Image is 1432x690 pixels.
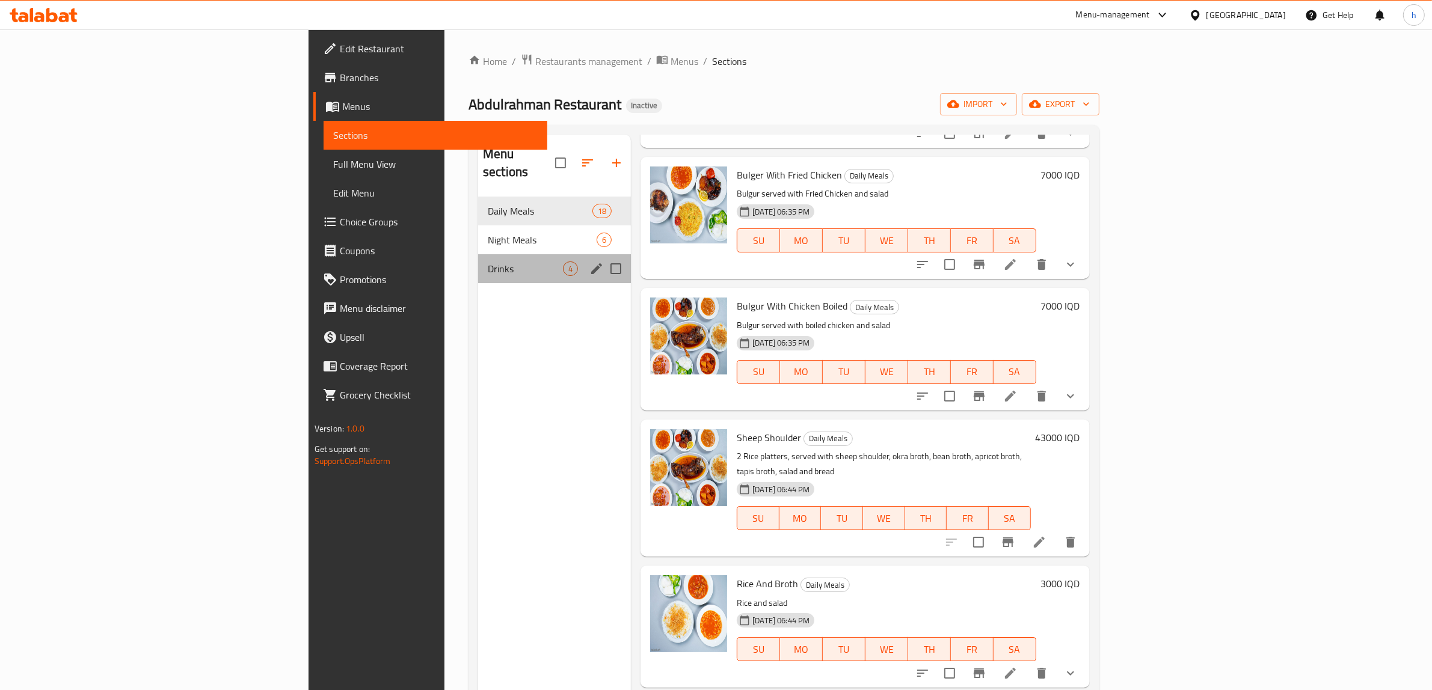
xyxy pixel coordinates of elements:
button: SA [994,637,1036,661]
span: SA [998,641,1031,658]
button: Branch-specific-item [965,250,994,279]
div: Daily Meals [801,578,850,592]
span: WE [870,641,903,658]
span: TH [913,641,946,658]
nav: breadcrumb [469,53,1099,69]
button: MO [780,228,823,252]
div: Night Meals6 [478,225,631,254]
button: show more [1056,659,1085,688]
a: Edit menu item [1003,257,1018,272]
a: Menus [313,92,548,121]
button: FR [951,637,994,661]
span: Menus [342,99,538,114]
svg: Show Choices [1063,257,1078,272]
a: Promotions [313,265,548,294]
span: Select to update [937,661,962,686]
span: Choice Groups [340,215,538,229]
button: TU [823,228,865,252]
div: Drinks4edit [478,254,631,283]
span: Daily Meals [804,432,852,445]
div: Drinks [488,261,563,276]
span: Daily Meals [488,204,592,218]
span: Inactive [626,100,662,111]
span: h [1412,8,1416,22]
span: TH [913,363,946,380]
button: WE [865,360,908,384]
span: Daily Meals [845,169,893,183]
span: WE [870,232,903,249]
button: WE [863,506,905,530]
a: Edit Restaurant [313,34,548,63]
span: [DATE] 06:35 PM [748,337,814,349]
button: TU [823,360,865,384]
p: Bulgur served with boiled chicken and salad [737,318,1036,333]
button: export [1022,93,1099,115]
a: Upsell [313,323,548,352]
span: 18 [593,206,611,217]
a: Menu disclaimer [313,294,548,323]
button: Branch-specific-item [965,659,994,688]
button: SA [994,228,1036,252]
li: / [647,54,651,69]
button: FR [947,506,989,530]
span: Select to update [937,383,962,409]
h6: 7000 IQD [1041,298,1080,314]
button: MO [780,637,823,661]
span: TU [828,363,861,380]
a: Grocery Checklist [313,380,548,409]
h6: 43000 IQD [1036,429,1080,446]
a: Edit Menu [324,179,548,207]
span: TU [826,510,858,527]
svg: Show Choices [1063,666,1078,680]
a: Edit menu item [1003,389,1018,403]
span: TU [828,232,861,249]
button: TH [905,506,947,530]
button: import [940,93,1017,115]
span: Promotions [340,272,538,287]
div: Daily Meals [844,169,894,183]
span: Coupons [340,243,538,258]
button: FR [951,360,994,384]
div: items [563,261,578,276]
span: 6 [597,234,611,246]
span: MO [785,232,818,249]
button: WE [865,637,908,661]
button: Branch-specific-item [994,528,1022,557]
p: 2 Rice platters, served with sheep shoulder, okra broth, bean broth, apricot broth, tapis broth, ... [737,449,1030,479]
button: delete [1027,659,1056,688]
a: Restaurants management [521,53,642,69]
span: Grocery Checklist [340,388,538,402]
span: Sort sections [573,148,602,177]
p: Bulgur served with Fried Chicken and salad [737,186,1036,201]
button: MO [780,360,823,384]
span: Bulgur With Chicken Boiled [737,297,847,315]
div: items [597,233,612,247]
span: SA [994,510,1026,527]
a: Menus [656,53,698,69]
span: Sections [333,128,538,142]
span: SA [998,363,1031,380]
span: TH [910,510,942,527]
a: Choice Groups [313,207,548,236]
span: SU [742,641,775,658]
a: Sections [324,121,548,150]
img: Bulger With Fried Chicken [650,166,727,243]
span: Upsell [340,330,538,344]
span: export [1031,97,1090,112]
button: show more [1056,382,1085,411]
span: Edit Restaurant [340,41,538,56]
span: Night Meals [488,233,597,247]
span: Edit Menu [333,186,538,200]
button: SA [994,360,1036,384]
button: delete [1027,382,1056,411]
span: SU [742,510,775,527]
span: SU [742,363,775,380]
span: TH [913,232,946,249]
button: delete [1056,528,1085,557]
span: Full Menu View [333,157,538,171]
a: Edit menu item [1032,535,1046,549]
button: SU [737,228,780,252]
span: MO [784,510,817,527]
span: Select to update [937,252,962,277]
span: Select to update [966,530,991,555]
